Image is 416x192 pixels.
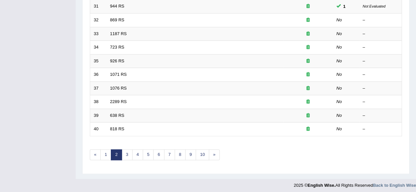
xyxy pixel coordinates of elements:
td: 36 [90,68,107,82]
em: No [336,31,342,36]
td: 37 [90,81,107,95]
a: 2 [111,149,122,160]
small: Not Evaluated [363,4,385,8]
a: 638 RS [110,113,124,118]
div: – [363,31,398,37]
em: No [336,45,342,50]
div: Exam occurring question [287,85,329,92]
a: 6 [153,149,164,160]
a: 1071 RS [110,72,127,77]
a: 723 RS [110,45,124,50]
div: Exam occurring question [287,113,329,119]
span: You can still take this question [341,3,348,10]
div: Exam occurring question [287,31,329,37]
div: Exam occurring question [287,17,329,23]
div: – [363,17,398,23]
a: 1 [100,149,111,160]
div: – [363,85,398,92]
a: 9 [185,149,196,160]
div: – [363,113,398,119]
strong: English Wise. [307,183,335,188]
div: – [363,126,398,132]
a: « [90,149,101,160]
a: 5 [143,149,154,160]
a: 7 [164,149,175,160]
div: – [363,72,398,78]
a: 869 RS [110,17,124,22]
div: – [363,99,398,105]
td: 35 [90,54,107,68]
a: 1076 RS [110,86,127,91]
a: 3 [122,149,133,160]
em: No [336,86,342,91]
div: – [363,44,398,51]
em: No [336,58,342,63]
td: 34 [90,41,107,54]
div: Exam occurring question [287,44,329,51]
td: 38 [90,95,107,109]
div: Exam occurring question [287,3,329,10]
a: 4 [132,149,143,160]
td: 32 [90,13,107,27]
div: 2025 © All Rights Reserved [294,179,416,188]
a: 10 [196,149,209,160]
em: No [336,126,342,131]
div: Exam occurring question [287,126,329,132]
em: No [336,72,342,77]
em: No [336,17,342,22]
div: Exam occurring question [287,58,329,64]
a: 2289 RS [110,99,127,104]
a: 8 [175,149,185,160]
a: 1187 RS [110,31,127,36]
td: 40 [90,122,107,136]
a: » [209,149,220,160]
td: 33 [90,27,107,41]
div: Exam occurring question [287,99,329,105]
div: Exam occurring question [287,72,329,78]
em: No [336,99,342,104]
em: No [336,113,342,118]
td: 39 [90,109,107,122]
a: 926 RS [110,58,124,63]
a: 818 RS [110,126,124,131]
div: – [363,58,398,64]
a: Back to English Wise [373,183,416,188]
a: 944 RS [110,4,124,9]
